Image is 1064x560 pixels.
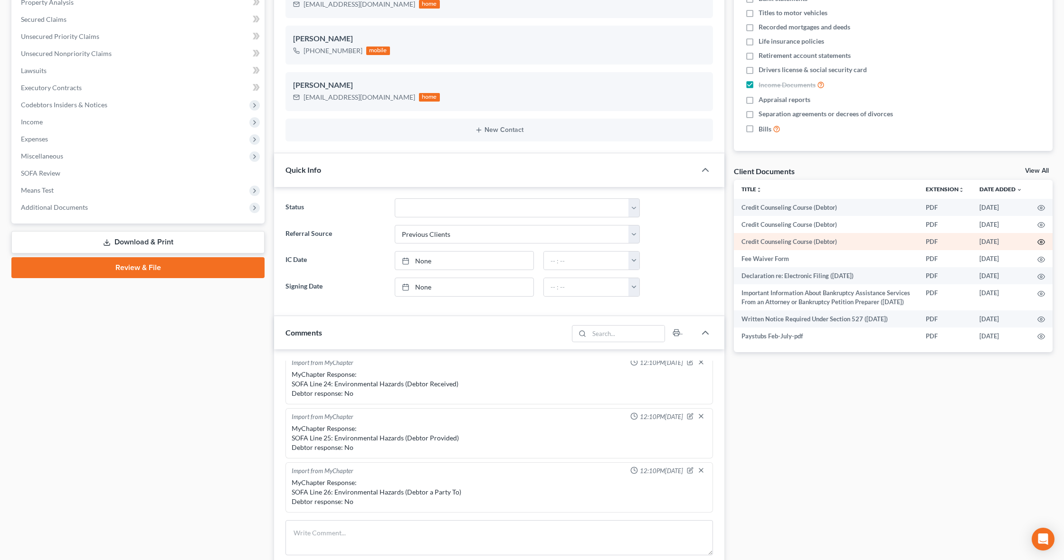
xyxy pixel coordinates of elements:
[972,199,1030,216] td: [DATE]
[918,216,972,233] td: PDF
[21,84,82,92] span: Executory Contracts
[21,186,54,194] span: Means Test
[1016,187,1022,193] i: expand_more
[979,186,1022,193] a: Date Added expand_more
[972,216,1030,233] td: [DATE]
[21,101,107,109] span: Codebtors Insiders & Notices
[972,327,1030,345] td: [DATE]
[734,216,918,233] td: Credit Counseling Course (Debtor)
[21,15,66,23] span: Secured Claims
[918,310,972,327] td: PDF
[13,79,265,96] a: Executory Contracts
[13,45,265,62] a: Unsecured Nonpriority Claims
[1032,528,1054,551] div: Open Intercom Messenger
[395,278,533,296] a: None
[918,327,972,345] td: PDF
[640,358,683,367] span: 12:10PM[DATE]
[281,278,390,297] label: Signing Date
[21,152,63,160] span: Miscellaneous
[589,326,665,342] input: Search...
[21,49,112,57] span: Unsecured Nonpriority Claims
[918,199,972,216] td: PDF
[419,93,440,102] div: home
[281,225,390,244] label: Referral Source
[918,250,972,267] td: PDF
[292,358,353,368] div: Import from MyChapter
[285,328,322,337] span: Comments
[292,370,707,398] div: MyChapter Response: SOFA Line 24: Environmental Hazards (Debtor Received) Debtor response: No
[759,65,867,75] span: Drivers license & social security card
[741,186,762,193] a: Titleunfold_more
[281,251,390,270] label: IC Date
[734,250,918,267] td: Fee Waiver Form
[759,124,771,134] span: Bills
[544,252,629,270] input: -- : --
[395,252,533,270] a: None
[734,267,918,284] td: Declaration re: Electronic Filing ([DATE])
[759,109,893,119] span: Separation agreements or decrees of divorces
[293,80,705,91] div: [PERSON_NAME]
[21,135,48,143] span: Expenses
[734,233,918,250] td: Credit Counseling Course (Debtor)
[21,169,60,177] span: SOFA Review
[304,46,362,56] div: [PHONE_NUMBER]
[759,37,824,46] span: Life insurance policies
[918,233,972,250] td: PDF
[21,203,88,211] span: Additional Documents
[972,267,1030,284] td: [DATE]
[21,118,43,126] span: Income
[972,250,1030,267] td: [DATE]
[759,8,827,18] span: Titles to motor vehicles
[759,22,850,32] span: Recorded mortgages and deeds
[734,327,918,345] td: Paystubs Feb-July-pdf
[734,199,918,216] td: Credit Counseling Course (Debtor)
[11,231,265,253] a: Download & Print
[734,166,795,176] div: Client Documents
[918,284,972,310] td: PDF
[292,478,707,506] div: MyChapter Response: SOFA Line 26: Environmental Hazards (Debtor a Party To) Debtor response: No
[366,47,390,55] div: mobile
[13,165,265,182] a: SOFA Review
[281,198,390,217] label: Status
[13,11,265,28] a: Secured Claims
[640,412,683,421] span: 12:10PM[DATE]
[293,33,705,45] div: [PERSON_NAME]
[926,186,964,193] a: Extensionunfold_more
[972,310,1030,327] td: [DATE]
[759,95,810,104] span: Appraisal reports
[640,467,683,476] span: 12:10PM[DATE]
[292,412,353,422] div: Import from MyChapter
[292,424,707,452] div: MyChapter Response: SOFA Line 25: Environmental Hazards (Debtor Provided) Debtor response: No
[972,284,1030,310] td: [DATE]
[292,467,353,476] div: Import from MyChapter
[544,278,629,296] input: -- : --
[285,165,321,174] span: Quick Info
[13,28,265,45] a: Unsecured Priority Claims
[1025,168,1049,174] a: View All
[918,267,972,284] td: PDF
[756,187,762,193] i: unfold_more
[21,32,99,40] span: Unsecured Priority Claims
[293,126,705,134] button: New Contact
[13,62,265,79] a: Lawsuits
[304,93,415,102] div: [EMAIL_ADDRESS][DOMAIN_NAME]
[959,187,964,193] i: unfold_more
[11,257,265,278] a: Review & File
[972,233,1030,250] td: [DATE]
[21,66,47,75] span: Lawsuits
[734,310,918,327] td: Written Notice Required Under Section 527 ([DATE])
[759,80,816,90] span: Income Documents
[734,284,918,310] td: Important Information About Bankruptcy Assistance Services From an Attorney or Bankruptcy Petitio...
[759,51,851,60] span: Retirement account statements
